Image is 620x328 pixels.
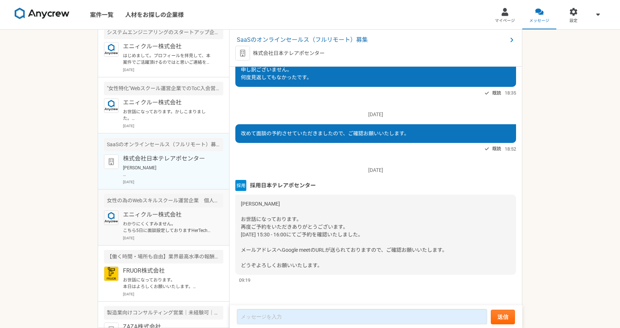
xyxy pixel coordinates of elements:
div: 女性の為のWebスキルスクール運営企業 個人営業（フルリモート） [104,194,223,207]
span: 既読 [492,89,501,97]
span: マイページ [495,18,515,24]
span: 既読 [492,144,501,153]
div: 【働く時間・場所も自由】業界最高水準の報酬率を誇るキャリアアドバイザーを募集！ [104,250,223,263]
img: 8DqYSo04kwAAAAASUVORK5CYII= [15,8,70,19]
p: エニィクルー株式会社 [123,42,213,51]
button: 送信 [491,310,515,324]
span: [PERSON_NAME] お世話になっております。 再度ご予約をいただきありがとうございます。 [DATE] 15:30 - 16:00にてご予約を確認いたしました。 メールアドレスへGoog... [241,201,447,268]
span: メッセージ [529,18,549,24]
span: 18:35 [505,89,516,96]
span: 改めて面談の予約させていただきましたので、ご確認お願いいたします。 [241,130,409,136]
img: logo_text_blue_01.png [104,210,119,225]
p: [DATE] [123,291,223,297]
p: お世話になっております。 本日はよろしくお願いいたします。 直前のご連絡で申し訳ございません。 URLを失念してしまった為、再度お送りいただいてもよろしいでしょうか。 お手数お掛けしますが、よろ... [123,277,213,290]
span: 申し訳ございません。 何度見返してもなかったです。 [241,67,312,80]
span: 設定 [569,18,578,24]
img: logo_text_blue_01.png [104,98,119,113]
img: logo_text_blue_01.png [104,42,119,57]
p: エニィクルー株式会社 [123,210,213,219]
span: 18:52 [505,145,516,152]
p: 株式会社日本テレアポセンター [123,154,213,163]
p: [PERSON_NAME] お世話になっております。 再度ご予約をいただきありがとうございます。 [DATE] 15:30 - 16:00にてご予約を確認いたしました。 メールアドレスへGoog... [123,165,213,178]
p: [DATE] [123,123,223,129]
span: 採用日本テレアポセンター [250,181,316,189]
span: SaaSのオンラインセールス（フルリモート）募集 [237,36,507,44]
img: FRUOR%E3%83%AD%E3%82%B3%E3%82%99.png [104,266,119,281]
p: [DATE] [235,111,516,118]
p: 株式会社日本テレアポセンター [253,49,325,57]
p: [DATE] [123,179,223,185]
p: はじめまして。プロフィールを拝見して、本案件でご活躍頂けるのではと思いご連絡を差し上げました。 案件ページの内容をご確認頂き、もし条件など合致されるようでしたら是非詳細をご案内できればと思います... [123,52,213,66]
p: [DATE] [235,166,516,174]
p: お世話になっております。かしこまりました。 気になる案件等ございましたらお気軽にご連絡ください。 引き続きよろしくお願い致します。 [123,108,213,122]
div: SaaSのオンラインセールス（フルリモート）募集 [104,138,223,151]
p: わかりにくくすみません。 こちら5日に面談設定しておりますHerTech様となります。 ご確認よろしくお願いいたします。 [123,221,213,234]
img: unnamed.png [235,180,246,191]
div: システムエンジニアリングのスタートアップ企業 生成AIの新規事業のセールスを募集 [104,26,223,39]
img: default_org_logo-42cde973f59100197ec2c8e796e4974ac8490bb5b08a0eb061ff975e4574aa76.png [104,154,119,169]
div: 製造業向けコンサルティング営業｜未経験可｜法人営業としてキャリアアップしたい方 [104,306,223,320]
img: default_org_logo-42cde973f59100197ec2c8e796e4974ac8490bb5b08a0eb061ff975e4574aa76.png [235,46,250,60]
p: [DATE] [123,235,223,241]
p: FRUOR株式会社 [123,266,213,275]
p: [DATE] [123,67,223,73]
p: エニィクルー株式会社 [123,98,213,107]
span: 09:19 [239,277,250,284]
div: "女性特化"Webスクール運営企業でのToC入会営業（フルリモート可） [104,82,223,95]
